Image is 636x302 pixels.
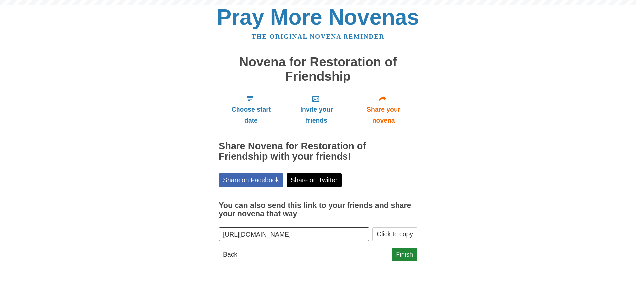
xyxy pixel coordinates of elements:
span: Choose start date [225,104,277,126]
span: Share your novena [356,104,411,126]
a: Share on Facebook [219,173,283,187]
a: Pray More Novenas [217,5,419,29]
a: Share your novena [349,90,417,129]
h2: Share Novena for Restoration of Friendship with your friends! [219,141,417,162]
a: Finish [392,248,417,261]
button: Click to copy [372,227,417,241]
span: Invite your friends [290,104,343,126]
h1: Novena for Restoration of Friendship [219,55,417,83]
a: Invite your friends [284,90,349,129]
a: Back [219,248,241,261]
a: Choose start date [219,90,284,129]
h3: You can also send this link to your friends and share your novena that way [219,201,417,218]
a: Share on Twitter [287,173,342,187]
a: The original novena reminder [252,33,385,40]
